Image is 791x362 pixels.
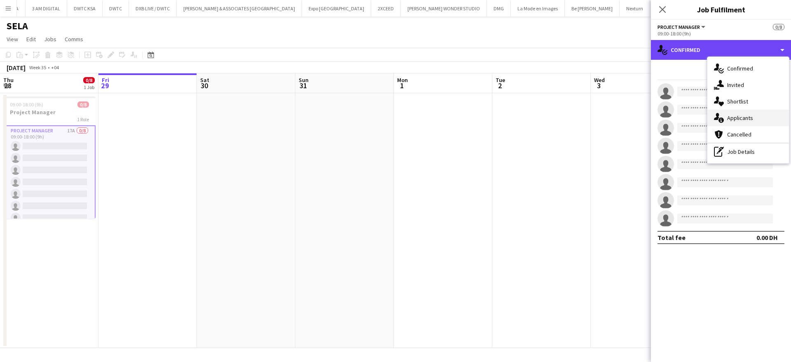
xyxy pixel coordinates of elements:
span: 29 [101,81,109,90]
button: 2XCEED [371,0,401,16]
span: Week 35 [27,64,48,71]
h1: SELA [7,20,28,32]
div: Applicants [707,110,789,126]
button: [PERSON_NAME] & ASSOCIATES [GEOGRAPHIC_DATA] [177,0,302,16]
app-card-role: Project Manager17A0/809:00-18:00 (9h) [3,125,96,239]
span: Mon [397,76,408,84]
h3: Job Fulfilment [651,4,791,15]
button: DWTC KSA [67,0,103,16]
span: Sat [200,76,209,84]
span: 09:00-18:00 (9h) [10,101,43,108]
div: [DATE] [7,63,26,72]
div: 0.00 DH [756,233,778,242]
span: Thu [3,76,14,84]
span: 0/8 [77,101,89,108]
span: Edit [26,35,36,43]
span: 31 [297,81,309,90]
span: Tue [496,76,505,84]
h3: Project Manager [3,108,96,116]
span: 3 [593,81,605,90]
div: Shortlist [707,93,789,110]
span: 0/8 [83,77,95,83]
div: Confirmed [707,60,789,77]
button: Project Manager [658,24,707,30]
span: 1 [396,81,408,90]
div: Confirmed [651,40,791,60]
div: 1 Job [84,84,94,90]
span: Sun [299,76,309,84]
div: +04 [51,64,59,71]
button: La Mode en Images [511,0,565,16]
span: View [7,35,18,43]
span: 2 [494,81,505,90]
button: Nexturn [620,0,650,16]
button: 3 AM DIGITAL [26,0,67,16]
div: 09:00-18:00 (9h) [658,31,784,37]
button: Expo [GEOGRAPHIC_DATA] [302,0,371,16]
button: DXB LIVE / DWTC [129,0,177,16]
app-job-card: 09:00-18:00 (9h)0/8Project Manager1 RoleProject Manager17A0/809:00-18:00 (9h) [3,96,96,219]
a: View [3,34,21,45]
span: 0/8 [773,24,784,30]
div: Cancelled [707,126,789,143]
button: Be [PERSON_NAME] [565,0,620,16]
button: [PERSON_NAME] WONDER STUDIO [401,0,487,16]
span: 28 [2,81,14,90]
span: Fri [102,76,109,84]
div: Job Details [707,143,789,160]
span: Jobs [44,35,56,43]
div: Total fee [658,233,686,242]
button: DWTC [103,0,129,16]
span: 30 [199,81,209,90]
a: Comms [61,34,87,45]
span: Wed [594,76,605,84]
button: ALSERKAL ADVISORY [650,0,706,16]
span: Project Manager [658,24,700,30]
div: Invited [707,77,789,93]
span: Comms [65,35,83,43]
span: 1 Role [77,116,89,122]
a: Edit [23,34,39,45]
button: DMG [487,0,511,16]
a: Jobs [41,34,60,45]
